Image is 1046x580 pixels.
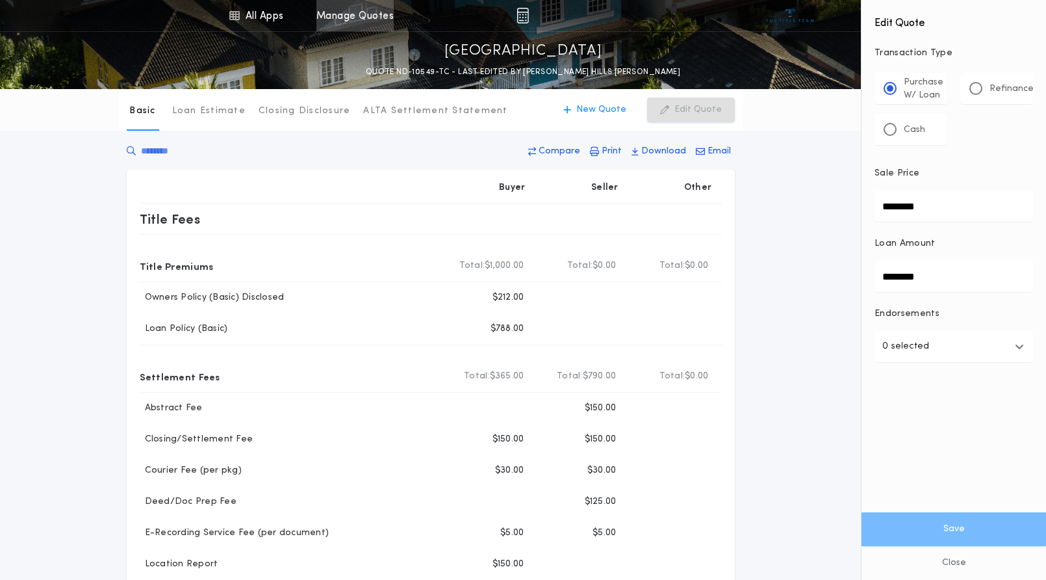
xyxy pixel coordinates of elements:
[539,145,580,158] p: Compare
[593,527,616,540] p: $5.00
[517,8,529,23] img: img
[587,464,617,477] p: $30.00
[524,140,584,163] button: Compare
[882,339,929,354] p: 0 selected
[674,103,722,116] p: Edit Quote
[904,124,925,137] p: Cash
[647,98,735,122] button: Edit Quote
[140,256,214,276] p: Title Premiums
[904,76,943,102] p: Purchase W/ Loan
[874,331,1033,362] button: 0 selected
[585,433,617,446] p: $150.00
[140,291,285,304] p: Owners Policy (Basic) Disclosed
[659,259,685,272] b: Total:
[586,140,626,163] button: Print
[861,512,1046,546] button: Save
[140,323,228,336] p: Loan Policy (Basic)
[585,402,617,415] p: $150.00
[583,370,617,383] span: $790.00
[567,259,593,272] b: Total:
[363,105,507,118] p: ALTA Settlement Statement
[129,105,155,118] p: Basic
[140,402,203,415] p: Abstract Fee
[628,140,690,163] button: Download
[692,140,735,163] button: Email
[140,366,220,387] p: Settlement Fees
[140,527,329,540] p: E-Recording Service Fee (per document)
[140,209,201,230] p: Title Fees
[683,181,711,194] p: Other
[874,261,1033,292] input: Loan Amount
[366,66,681,79] p: QUOTE ND-10549-TC - LAST EDITED BY [PERSON_NAME] HILLS [PERSON_NAME]
[172,105,246,118] p: Loan Estimate
[444,41,602,62] p: [GEOGRAPHIC_DATA]
[874,237,936,250] p: Loan Amount
[659,370,685,383] b: Total:
[140,433,253,446] p: Closing/Settlement Fee
[593,259,616,272] span: $0.00
[591,181,619,194] p: Seller
[874,191,1033,222] input: Sale Price
[490,370,524,383] span: $365.00
[576,103,626,116] p: New Quote
[259,105,351,118] p: Closing Disclosure
[499,181,525,194] p: Buyer
[874,8,1033,31] h4: Edit Quote
[492,558,524,571] p: $150.00
[766,9,815,22] img: vs-icon
[140,558,218,571] p: Location Report
[874,308,1033,321] p: Endorsements
[685,370,708,383] span: $0.00
[550,98,639,122] button: New Quote
[861,546,1046,580] button: Close
[464,370,490,383] b: Total:
[492,291,524,304] p: $212.00
[989,83,1034,96] p: Refinance
[459,259,485,272] b: Total:
[140,464,242,477] p: Courier Fee (per pkg)
[641,145,686,158] p: Download
[685,259,708,272] span: $0.00
[557,370,583,383] b: Total:
[492,433,524,446] p: $150.00
[874,47,1033,60] p: Transaction Type
[602,145,622,158] p: Print
[491,323,524,336] p: $788.00
[874,167,919,180] p: Sale Price
[500,527,524,540] p: $5.00
[708,145,731,158] p: Email
[140,495,236,508] p: Deed/Doc Prep Fee
[485,259,524,272] span: $1,000.00
[585,495,617,508] p: $125.00
[495,464,524,477] p: $30.00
